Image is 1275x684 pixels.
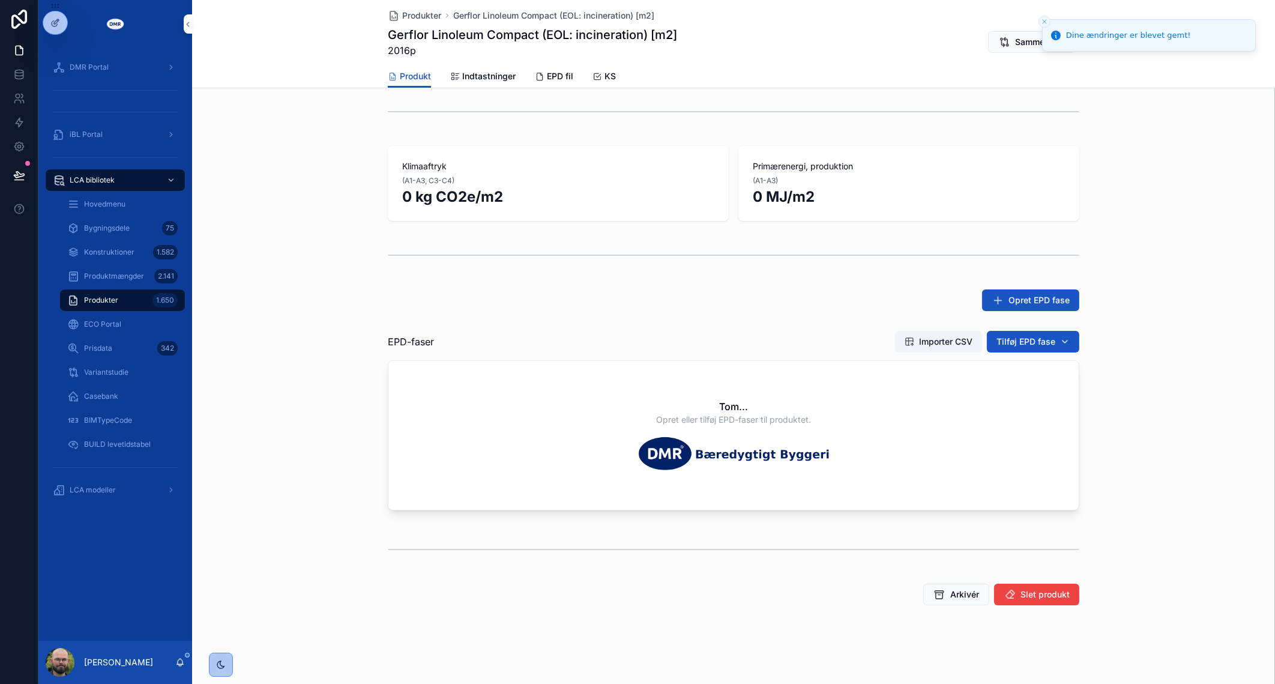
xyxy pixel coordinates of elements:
[154,269,178,283] div: 2.141
[402,10,441,22] span: Produkter
[70,130,103,139] span: iBL Portal
[84,319,121,329] span: ECO Portal
[994,584,1079,605] button: Slet produkt
[402,160,714,172] span: Klimaaftryk
[46,56,185,78] a: DMR Portal
[988,31,1075,53] button: Sammenlign
[60,386,185,407] a: Casebank
[106,14,125,34] img: App logo
[157,341,178,356] div: 342
[1008,294,1070,306] span: Opret EPD fase
[84,416,132,425] span: BIMTypeCode
[895,331,982,353] button: Importer CSV
[84,440,151,449] span: BUILD levetidstabel
[70,62,109,72] span: DMR Portal
[84,392,118,401] span: Casebank
[402,187,714,207] h2: 0 kg CO2e/m2
[400,70,431,82] span: Produkt
[70,485,116,495] span: LCA modeller
[637,435,830,471] img: Tom...
[84,223,130,233] span: Bygningsdele
[388,334,434,349] span: EPD-faser
[1038,16,1050,28] button: Close toast
[84,247,134,257] span: Konstruktioner
[919,336,972,348] span: Importer CSV
[592,65,616,89] a: KS
[60,410,185,431] a: BIMTypeCode
[84,344,112,353] span: Prisdata
[753,187,1065,207] h2: 0 MJ/m2
[996,336,1055,348] span: Tilføj EPD fase
[753,176,778,186] span: (A1-A3)
[46,124,185,145] a: iBL Portal
[38,48,192,516] div: scrollable content
[60,265,185,287] a: Produktmængder2.141
[1020,589,1070,601] span: Slet produkt
[388,26,677,43] h1: Gerflor Linoleum Compact (EOL: incineration) [m2]
[547,70,573,82] span: EPD fil
[1066,29,1191,41] div: Dine ændringer er blevet gemt!
[60,289,185,311] a: Produkter1.650
[656,414,811,426] span: Opret eller tilføj EPD-faser til produktet.
[60,313,185,335] a: ECO Portal
[719,399,748,414] h2: Tom...
[450,65,516,89] a: Indtastninger
[535,65,573,89] a: EPD fil
[46,169,185,191] a: LCA bibliotek
[84,295,118,305] span: Produkter
[453,10,654,22] a: Gerflor Linoleum Compact (EOL: incineration) [m2]
[84,368,128,377] span: Variantstudie
[388,65,431,88] a: Produkt
[604,70,616,82] span: KS
[987,331,1079,353] button: Tilføj EPD fase
[46,479,185,501] a: LCA modeller
[70,175,115,185] span: LCA bibliotek
[462,70,516,82] span: Indtastninger
[388,10,441,22] a: Produkter
[388,43,677,58] span: 2016p
[60,434,185,455] a: BUILD levetidstabel
[60,362,185,383] a: Variantstudie
[950,589,979,601] span: Arkivér
[1015,36,1064,48] span: Sammenlign
[84,656,153,668] p: [PERSON_NAME]
[60,217,185,239] a: Bygningsdele75
[60,337,185,359] a: Prisdata342
[60,241,185,263] a: Konstruktioner1.582
[152,293,178,307] div: 1.650
[753,160,1065,172] span: Primærenergi, produktion
[84,199,125,209] span: Hovedmenu
[162,221,178,235] div: 75
[84,271,144,281] span: Produktmængder
[402,176,454,186] span: (A1-A3, C3-C4)
[982,289,1079,311] button: Opret EPD fase
[923,584,989,605] button: Arkivér
[153,245,178,259] div: 1.582
[60,193,185,215] a: Hovedmenu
